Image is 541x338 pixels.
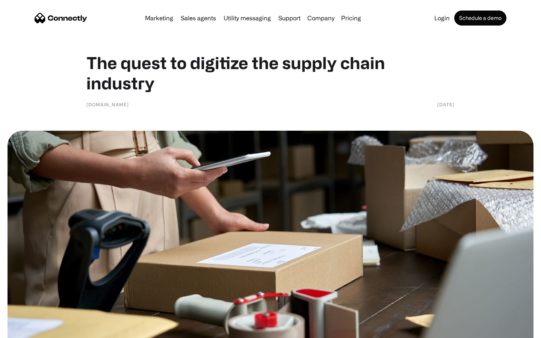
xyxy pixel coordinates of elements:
[221,15,274,21] a: Utility messaging
[86,53,455,93] h1: The quest to digitize the supply chain industry
[437,101,455,108] div: [DATE]
[338,15,364,21] a: Pricing
[307,13,334,23] div: Company
[454,11,506,26] a: Schedule a demo
[86,101,129,108] div: [DOMAIN_NAME]
[305,13,337,23] div: Company
[142,15,176,21] a: Marketing
[15,325,45,335] ul: Language list
[8,325,45,335] aside: Language selected: English
[275,15,304,21] a: Support
[35,12,87,24] a: home
[178,15,219,21] a: Sales agents
[431,15,453,21] a: Login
